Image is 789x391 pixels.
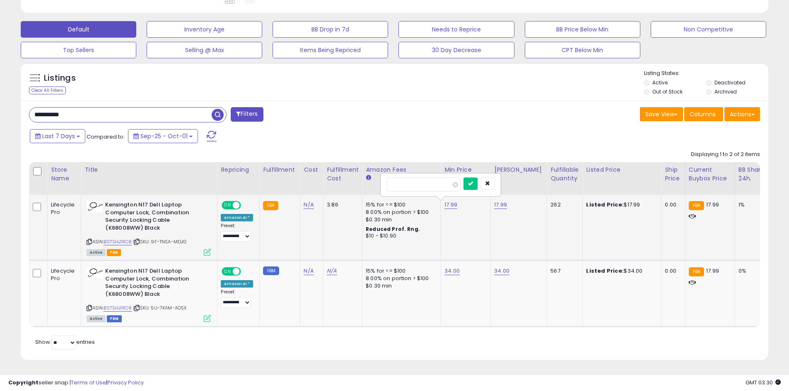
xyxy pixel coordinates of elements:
div: ASIN: [87,201,211,255]
a: B07SHJ1RC8 [104,305,132,312]
label: Deactivated [714,79,746,86]
button: 30 Day Decrease [398,42,514,58]
button: CPT Below Min [525,42,640,58]
div: BB Share 24h. [738,166,769,183]
div: [PERSON_NAME] [494,166,543,174]
img: 318e9NPLaXL._SL40_.jpg [87,201,103,212]
div: Title [84,166,214,174]
div: Fulfillment [263,166,297,174]
div: $0.30 min [366,216,434,223]
img: 318e9NPLaXL._SL40_.jpg [87,267,103,278]
div: 8.00% on portion > $100 [366,209,434,216]
div: Listed Price [586,166,658,174]
div: Ship Price [665,166,681,183]
small: FBA [263,201,278,210]
div: seller snap | | [8,379,144,387]
div: Preset: [221,289,253,308]
div: $17.99 [586,201,655,209]
small: FBM [263,266,279,275]
div: 1% [738,201,766,209]
div: ASIN: [87,267,211,321]
div: 567 [550,267,576,275]
div: 3.86 [327,201,356,209]
div: Repricing [221,166,256,174]
a: 34.00 [494,267,509,275]
div: Displaying 1 to 2 of 2 items [691,151,760,158]
span: All listings currently available for purchase on Amazon [87,315,106,322]
a: Terms of Use [71,379,106,386]
a: 34.00 [444,267,460,275]
b: Listed Price: [586,267,624,275]
button: Save View [640,107,683,121]
label: Active [652,79,668,86]
a: 17.99 [494,201,507,209]
button: Last 7 Days [30,129,85,143]
div: 262 [550,201,576,209]
label: Out of Stock [652,88,683,95]
button: Default [21,21,136,38]
div: Lifecycle Pro [51,267,75,282]
div: Lifecycle Pro [51,201,75,216]
b: Listed Price: [586,201,624,209]
div: $34.00 [586,267,655,275]
div: Fulfillment Cost [327,166,359,183]
a: N/A [327,267,337,275]
label: Archived [714,88,737,95]
div: 0% [738,267,766,275]
button: Items Being Repriced [273,42,388,58]
h5: Listings [44,72,76,84]
div: Amazon Fees [366,166,437,174]
button: Selling @ Max [147,42,262,58]
div: Store Name [51,166,77,183]
span: Columns [690,110,716,118]
a: B07SHJ1RC8 [104,238,132,245]
span: Compared to: [87,133,125,141]
button: Non Competitive [651,21,766,38]
button: Inventory Age [147,21,262,38]
a: Privacy Policy [107,379,144,386]
a: 17.99 [444,201,457,209]
div: 15% for <= $100 [366,201,434,209]
button: BB Price Below Min [525,21,640,38]
button: Actions [724,107,760,121]
div: Preset: [221,223,253,242]
div: $0.30 min [366,282,434,290]
div: Amazon AI * [221,280,253,288]
span: OFF [240,202,253,209]
div: Min Price [444,166,487,174]
span: FBM [107,315,122,322]
span: 2025-10-9 03:30 GMT [746,379,781,386]
div: 15% for <= $100 [366,267,434,275]
button: BB Drop in 7d [273,21,388,38]
div: 0.00 [665,267,678,275]
span: Last 7 Days [42,132,75,140]
button: Columns [684,107,723,121]
span: ON [223,268,233,275]
button: Filters [231,107,263,122]
div: Cost [304,166,320,174]
span: ON [223,202,233,209]
a: N/A [304,201,314,209]
div: Current Buybox Price [689,166,731,183]
span: Show: entries [35,338,95,346]
span: 17.99 [706,267,719,275]
p: Listing States: [644,70,768,77]
button: Sep-25 - Oct-01 [128,129,198,143]
b: Reduced Prof. Rng. [366,225,420,233]
div: 8.00% on portion > $100 [366,275,434,282]
div: Fulfillable Quantity [550,166,579,183]
div: Clear All Filters [29,86,66,94]
b: Kensington N17 Dell Laptop Computer Lock, Combination Security Locking Cable (K68008WW) Black [105,267,206,300]
small: FBA [689,267,704,276]
strong: Copyright [8,379,39,386]
a: N/A [304,267,314,275]
button: Top Sellers [21,42,136,58]
div: 0.00 [665,201,678,209]
small: FBA [689,201,704,210]
button: Needs to Reprice [398,21,514,38]
span: | SKU: 9F-TNSA-MDJG [133,238,186,245]
small: Amazon Fees. [366,174,371,182]
span: | SKU: 5U-7KAM-AOSX [133,305,186,311]
span: All listings currently available for purchase on Amazon [87,249,106,256]
div: $10 - $10.90 [366,233,434,240]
